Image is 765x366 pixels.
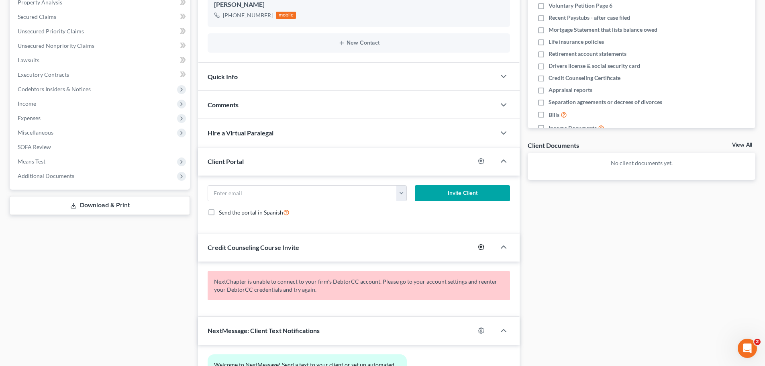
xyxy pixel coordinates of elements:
[223,11,273,19] div: [PHONE_NUMBER]
[549,74,620,82] span: Credit Counseling Certificate
[549,26,657,34] span: Mortgage Statement that lists balance owed
[738,339,757,358] iframe: Intercom live chat
[214,40,504,46] button: New Contact
[11,140,190,154] a: SOFA Review
[11,67,190,82] a: Executory Contracts
[18,158,45,165] span: Means Test
[10,196,190,215] a: Download & Print
[549,98,662,106] span: Separation agreements or decrees of divorces
[208,186,397,201] input: Enter email
[549,124,597,132] span: Income Documents
[18,129,53,136] span: Miscellaneous
[11,53,190,67] a: Lawsuits
[754,339,761,345] span: 2
[549,2,612,10] span: Voluntary Petition Page 6
[549,14,630,22] span: Recent Paystubs - after case filed
[219,209,283,216] span: Send the portal in Spanish
[11,39,190,53] a: Unsecured Nonpriority Claims
[11,10,190,24] a: Secured Claims
[549,62,640,70] span: Drivers license & social security card
[549,50,626,58] span: Retirement account statements
[18,86,91,92] span: Codebtors Insiders & Notices
[549,86,592,94] span: Appraisal reports
[208,271,510,300] p: NextChapter is unable to connect to your firm's DebtorCC account. Please go to your account setti...
[18,57,39,63] span: Lawsuits
[208,243,299,251] span: Credit Counseling Course Invite
[18,13,56,20] span: Secured Claims
[18,71,69,78] span: Executory Contracts
[208,327,320,334] span: NextMessage: Client Text Notifications
[528,141,579,149] div: Client Documents
[18,115,41,121] span: Expenses
[18,100,36,107] span: Income
[18,42,94,49] span: Unsecured Nonpriority Claims
[276,12,296,19] div: mobile
[208,129,273,137] span: Hire a Virtual Paralegal
[534,159,749,167] p: No client documents yet.
[18,172,74,179] span: Additional Documents
[549,38,604,46] span: Life insurance policies
[208,73,238,80] span: Quick Info
[18,28,84,35] span: Unsecured Priority Claims
[549,111,559,119] span: Bills
[18,143,51,150] span: SOFA Review
[208,157,244,165] span: Client Portal
[208,101,239,108] span: Comments
[11,24,190,39] a: Unsecured Priority Claims
[415,185,510,201] button: Invite Client
[732,142,752,148] a: View All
